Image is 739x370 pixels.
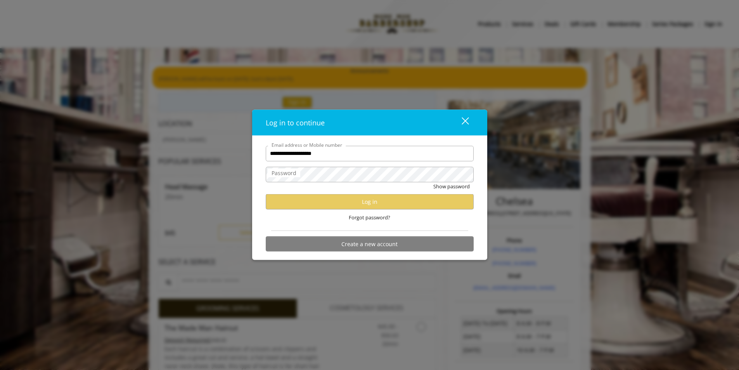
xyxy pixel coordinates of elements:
[266,146,474,161] input: Email address or Mobile number
[453,117,468,129] div: close dialog
[268,141,346,148] label: Email address or Mobile number
[349,213,390,221] span: Forgot password?
[266,194,474,209] button: Log in
[266,236,474,252] button: Create a new account
[268,168,300,177] label: Password
[266,118,325,127] span: Log in to continue
[433,182,470,190] button: Show password
[266,167,474,182] input: Password
[447,115,474,130] button: close dialog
